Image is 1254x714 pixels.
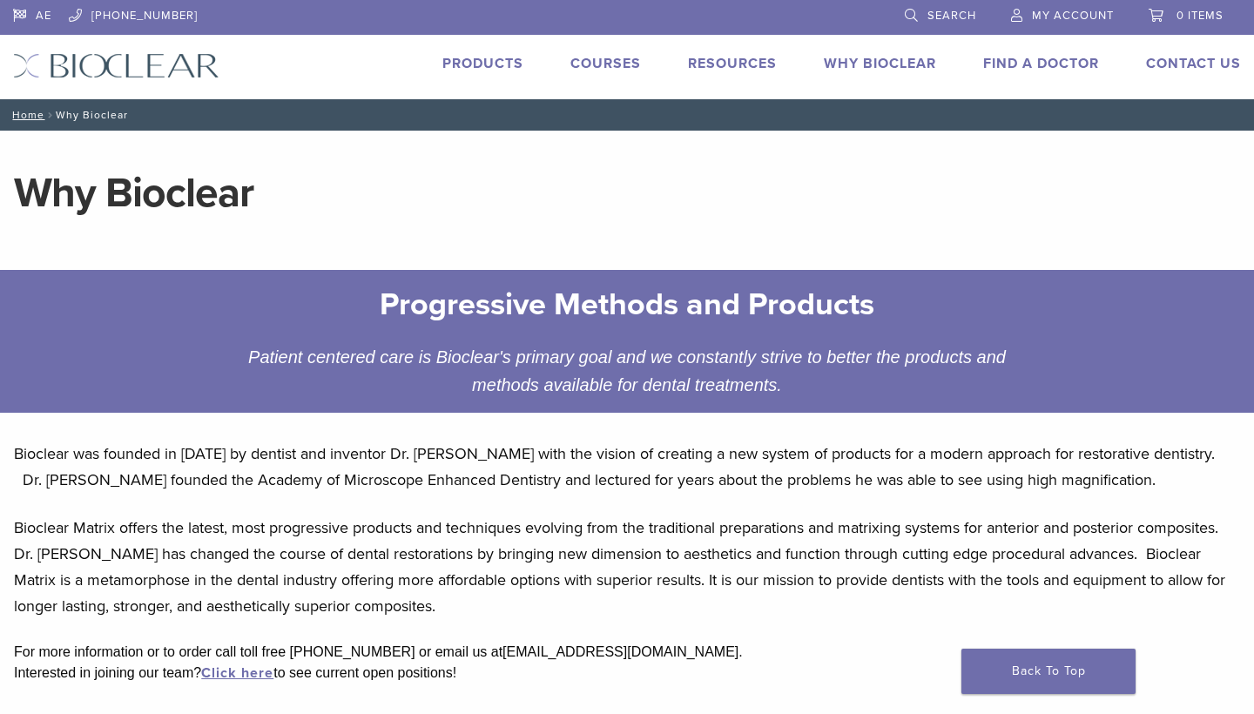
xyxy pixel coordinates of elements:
a: Contact Us [1146,55,1241,72]
div: For more information or to order call toll free [PHONE_NUMBER] or email us at [EMAIL_ADDRESS][DOM... [14,642,1240,663]
a: Why Bioclear [824,55,936,72]
div: Patient centered care is Bioclear's primary goal and we constantly strive to better the products ... [209,343,1045,399]
a: Find A Doctor [983,55,1099,72]
a: Back To Top [961,649,1136,694]
p: Bioclear was founded in [DATE] by dentist and inventor Dr. [PERSON_NAME] with the vision of creat... [14,441,1240,493]
div: Interested in joining our team? to see current open positions! [14,663,1240,684]
span: / [44,111,56,119]
a: Products [442,55,523,72]
a: Click here [201,664,273,682]
p: Bioclear Matrix offers the latest, most progressive products and techniques evolving from the tra... [14,515,1240,619]
span: 0 items [1176,9,1224,23]
span: Search [927,9,976,23]
a: Home [7,109,44,121]
img: Bioclear [13,53,219,78]
a: Resources [688,55,777,72]
span: My Account [1032,9,1114,23]
a: Courses [570,55,641,72]
h2: Progressive Methods and Products [222,284,1032,326]
h1: Why Bioclear [14,172,1240,214]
